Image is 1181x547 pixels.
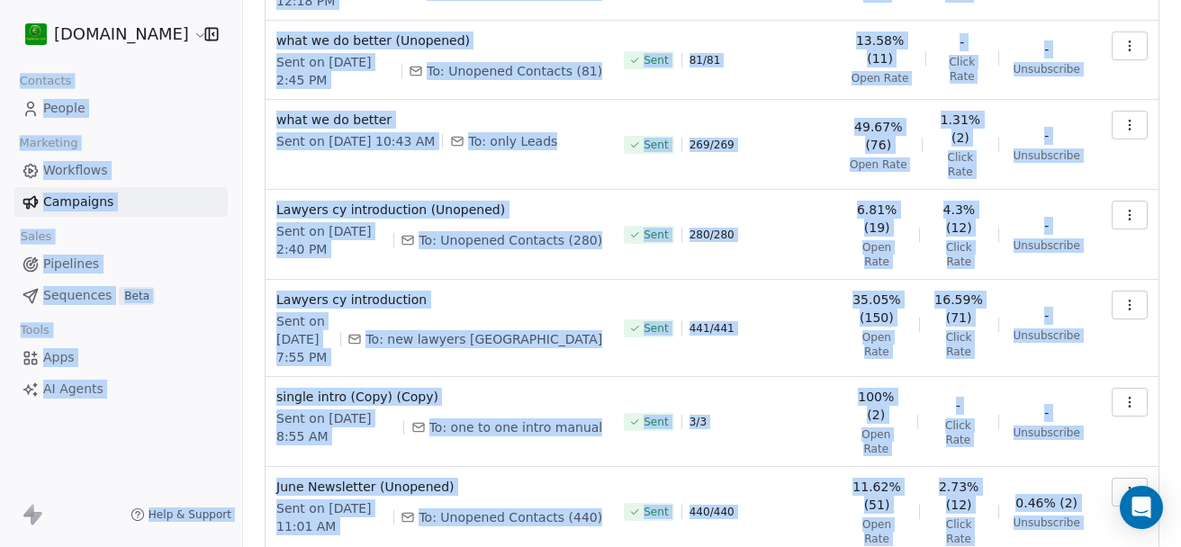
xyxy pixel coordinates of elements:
span: To: Unopened Contacts (280) [419,231,602,249]
span: - [1044,127,1049,145]
button: [DOMAIN_NAME] [22,19,192,49]
span: Sent on [DATE] 11:01 AM [276,499,386,535]
a: Workflows [14,156,228,185]
span: Unsubscribe [1014,516,1080,530]
a: AI Agents [14,374,228,404]
span: what we do better [276,111,602,129]
span: 13.58% (11) [849,31,911,67]
span: 440 / 440 [690,505,735,519]
span: Tools [13,317,57,344]
span: Unsubscribe [1014,148,1080,163]
span: Unsubscribe [1014,328,1080,343]
span: Sales [13,223,59,250]
span: To: only Leads [468,132,557,150]
span: Open Rate [850,157,907,172]
span: To: Unopened Contacts (440) [419,508,602,526]
span: 11.62% (51) [849,478,905,514]
a: Help & Support [131,507,231,522]
span: Sent [644,415,668,429]
span: single intro (Copy) (Copy) [276,388,602,406]
span: - [1044,307,1049,325]
span: - [1044,217,1049,235]
span: Pipelines [43,255,99,273]
span: June Newsletter (Unopened) [276,478,602,496]
span: Sent on [DATE] 2:40 PM [276,222,386,258]
span: Unsubscribe [1014,238,1080,253]
span: Open Rate [849,517,905,546]
span: Beta [119,287,155,305]
span: - [956,397,960,415]
span: Lawyers cy introduction (Unopened) [276,201,602,219]
span: Open Rate [849,427,903,456]
span: Open Rate [849,240,905,269]
span: 35.05% (150) [849,291,904,327]
span: - [1044,40,1049,58]
a: Campaigns [14,187,228,217]
span: 0.46% (2) [1015,494,1077,512]
span: People [43,99,86,118]
span: Sent [644,321,668,336]
span: Sent on [DATE] 7:55 PM [276,312,333,366]
span: Lawyers cy introduction [276,291,602,309]
span: Sent on [DATE] 2:45 PM [276,53,394,89]
a: SequencesBeta [14,281,228,310]
a: Apps [14,343,228,372]
span: Sent on [DATE] 10:43 AM [276,132,435,150]
span: Click Rate [934,517,984,546]
span: Help & Support [149,507,231,522]
span: Click Rate [941,55,984,84]
span: 1.31% (2) [937,111,984,147]
span: 6.81% (19) [849,201,905,237]
span: 441 / 441 [690,321,735,336]
span: Apps [43,348,75,367]
span: Sent [644,53,668,67]
span: AI Agents [43,380,104,399]
span: To: Unopened Contacts (81) [427,62,602,80]
span: Open Rate [852,71,909,85]
span: 3 / 3 [690,415,707,429]
span: 4.3% (12) [934,201,984,237]
div: Open Intercom Messenger [1120,486,1163,529]
span: Click Rate [934,240,984,269]
span: Workflows [43,161,108,180]
span: 81 / 81 [690,53,721,67]
span: Click Rate [933,418,983,447]
span: Unsubscribe [1014,426,1080,440]
span: Click Rate [937,150,984,179]
span: Sent [644,138,668,152]
span: - [1044,404,1049,422]
span: Sent [644,228,668,242]
span: 49.67% (76) [849,118,907,154]
a: People [14,94,228,123]
span: To: new lawyers cyprus [365,330,602,348]
span: [DOMAIN_NAME] [54,22,189,46]
span: 16.59% (71) [933,291,984,327]
span: Sequences [43,286,112,305]
span: Sent on [DATE] 8:55 AM [276,409,396,445]
span: - [960,33,964,51]
span: Unsubscribe [1014,62,1080,76]
span: 100% (2) [849,388,903,424]
span: 2.73% (12) [934,478,984,514]
span: Contacts [12,67,79,94]
a: Pipelines [14,249,228,279]
span: Campaigns [43,193,113,211]
span: Click Rate [933,330,984,359]
img: 439216937_921727863089572_7037892552807592703_n%20(1).jpg [25,23,47,45]
span: Sent [644,505,668,519]
span: Open Rate [849,330,904,359]
span: Marketing [12,130,86,157]
span: 280 / 280 [690,228,735,242]
span: To: one to one intro manual [429,418,603,436]
span: 269 / 269 [690,138,735,152]
span: what we do better (Unopened) [276,31,602,49]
